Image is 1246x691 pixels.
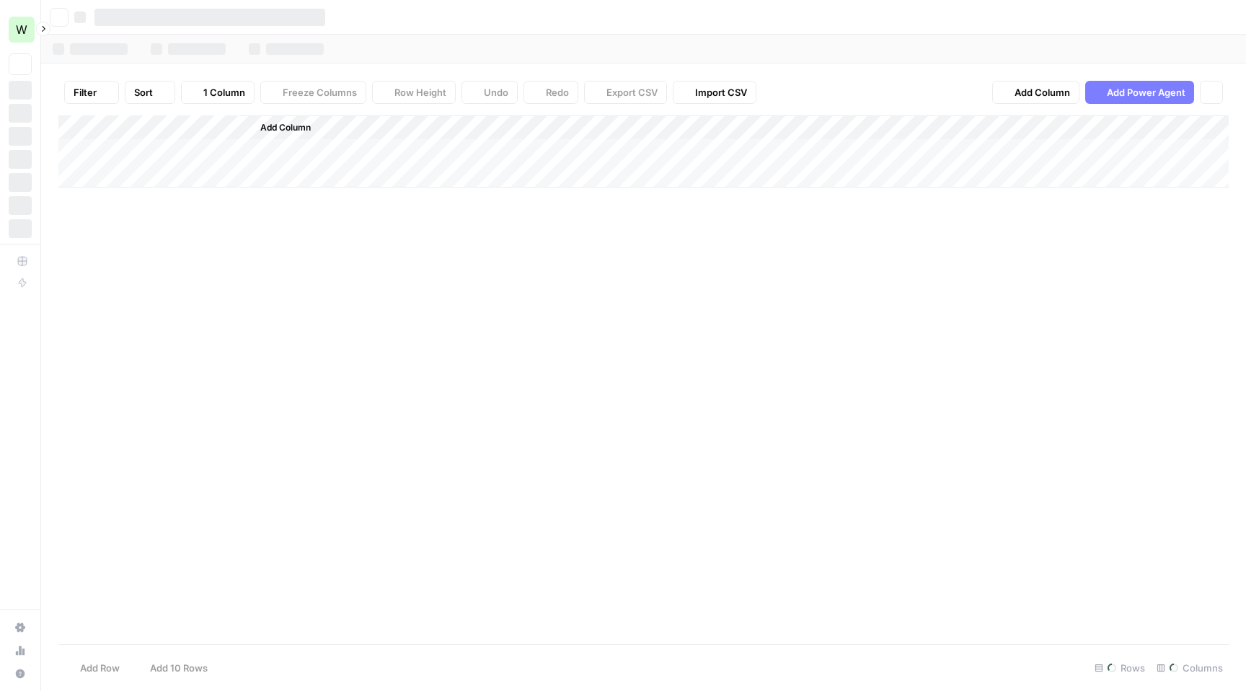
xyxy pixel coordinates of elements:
button: Import CSV [673,81,756,104]
span: Export CSV [606,85,658,100]
button: Add 10 Rows [128,656,216,679]
span: Import CSV [695,85,747,100]
button: Add Column [242,118,317,137]
span: W [16,21,27,38]
span: Redo [546,85,569,100]
button: Export CSV [584,81,667,104]
button: 1 Column [181,81,255,104]
span: Add Column [260,121,311,134]
div: Columns [1151,656,1229,679]
span: Freeze Columns [283,85,357,100]
button: Redo [523,81,578,104]
button: Row Height [372,81,456,104]
span: Add 10 Rows [150,661,208,675]
span: Add Power Agent [1107,85,1185,100]
span: Filter [74,85,97,100]
span: Add Column [1015,85,1070,100]
button: Sort [125,81,175,104]
button: Undo [461,81,518,104]
button: Add Row [58,656,128,679]
button: Help + Support [9,662,32,685]
button: Freeze Columns [260,81,366,104]
span: Sort [134,85,153,100]
span: Undo [484,85,508,100]
span: Add Row [80,661,120,675]
button: Workspace: Workspace1 [9,12,32,48]
button: Filter [64,81,119,104]
a: Usage [9,639,32,662]
a: Settings [9,616,32,639]
span: 1 Column [203,85,245,100]
button: Add Column [992,81,1079,104]
span: Row Height [394,85,446,100]
button: Add Power Agent [1085,81,1194,104]
div: Rows [1089,656,1151,679]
